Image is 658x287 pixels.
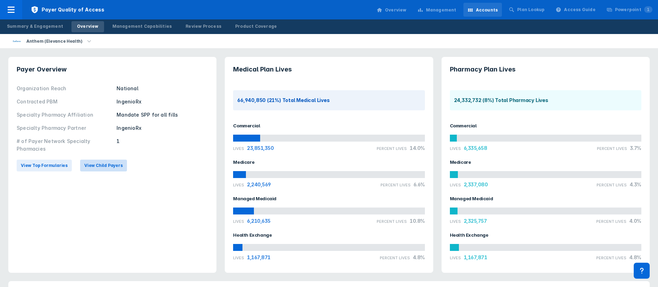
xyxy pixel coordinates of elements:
[1,21,69,32] a: Summary & Engagement
[450,254,487,260] div: Lives
[244,218,271,224] span: 6,210,635
[80,160,127,171] button: View Child Payers
[454,98,548,103] div: 24,332,732 (8%) Total Pharmacy Lives
[377,145,425,151] div: Percent Lives
[596,218,641,224] div: Percent Lives
[461,218,487,224] span: 2,325,757
[84,162,123,169] span: View Child Payers
[426,7,456,13] div: Management
[381,182,425,187] div: Percent Lives
[233,65,425,74] h3: Medical Plan Lives
[461,254,487,260] span: 1,167,871
[450,159,641,165] div: Medicare
[186,23,221,29] div: Review Process
[233,218,271,224] div: Lives
[21,162,68,169] span: View Top Formularies
[385,7,407,13] div: Overview
[17,124,112,132] div: Specialty Pharmacy Partner
[24,36,85,46] div: Anthem (Elevance Health)
[71,21,104,32] a: Overview
[117,111,208,119] div: Mandate SPP for all fills
[450,182,488,187] div: Lives
[564,7,595,13] div: Access Guide
[461,145,487,151] span: 6,335,658
[413,3,461,17] a: Management
[377,218,425,224] div: Percent Lives
[233,254,271,260] div: Lives
[4,34,101,48] button: Anthem (Elevance Health)
[117,98,208,105] div: IngenioRx
[410,254,425,260] span: 4.8%
[463,3,502,17] a: Accounts
[230,21,282,32] a: Product Coverage
[117,124,208,132] div: IngenioRx
[7,23,63,29] div: Summary & Engagement
[117,137,208,153] div: 1
[233,123,425,128] div: Commercial
[450,196,641,201] div: Managed Medicaid
[450,232,641,238] div: Health Exchange
[627,182,641,187] span: 4.3%
[233,196,425,201] div: Managed Medicaid
[407,145,425,151] span: 14.0%
[626,254,641,260] span: 4.8%
[476,7,498,13] div: Accounts
[17,111,112,119] div: Specialty Pharmacy Affiliation
[244,254,271,260] span: 1,167,871
[237,98,330,103] div: 66,940,850 (21%) Total Medical Lives
[17,85,112,92] div: Organization Reach
[407,218,425,224] span: 10.8%
[450,123,641,128] div: Commercial
[380,254,425,260] div: Percent Lives
[233,159,425,165] div: Medicare
[596,254,641,260] div: Percent Lives
[235,23,277,29] div: Product Coverage
[627,145,641,151] span: 3.7%
[517,7,545,13] div: Plan Lookup
[17,65,208,74] h3: Payer Overview
[117,85,208,92] div: National
[233,182,271,187] div: Lives
[244,145,274,151] span: 23,851,350
[17,137,112,153] div: # of Payer Network Specialty Pharmacies
[644,6,652,13] span: 1
[461,182,488,187] span: 2,337,080
[17,160,72,171] button: View Top Formularies
[450,218,487,224] div: Lives
[112,23,172,29] div: Management Capabilities
[450,145,487,151] div: Lives
[411,182,425,187] span: 6.6%
[233,145,274,151] div: Lives
[615,7,652,13] div: Powerpoint
[77,23,99,29] div: Overview
[597,145,641,151] div: Percent Lives
[634,263,650,279] div: Contact Support
[597,182,641,187] div: Percent Lives
[373,3,411,17] a: Overview
[626,218,641,224] span: 4.0%
[12,40,21,42] img: anthem
[233,232,425,238] div: Health Exchange
[450,65,641,74] h3: Pharmacy Plan Lives
[107,21,178,32] a: Management Capabilities
[17,98,112,105] div: Contracted PBM
[244,182,271,187] span: 2,240,569
[180,21,227,32] a: Review Process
